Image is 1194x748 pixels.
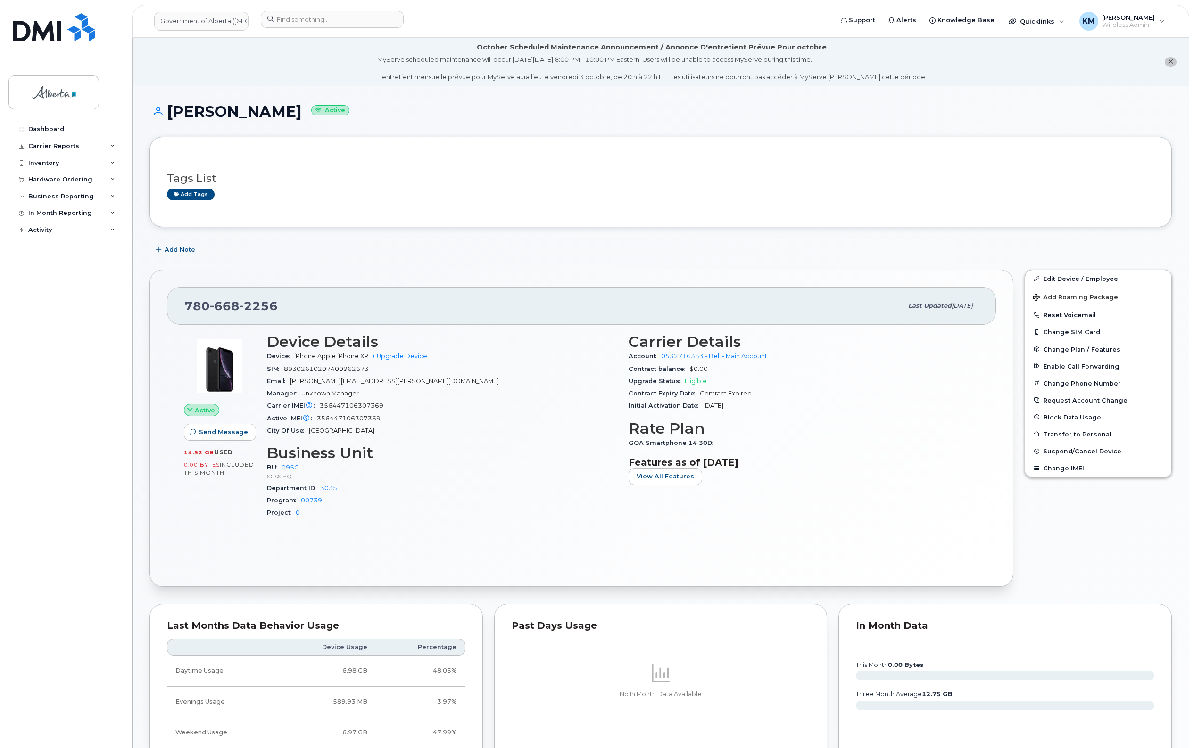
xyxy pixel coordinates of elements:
td: 47.99% [376,717,465,748]
div: MyServe scheduled maintenance will occur [DATE][DATE] 8:00 PM - 10:00 PM Eastern. Users will be u... [377,55,927,82]
span: GOA Smartphone 14 30D [629,439,717,446]
span: 14.52 GB [184,449,214,456]
h3: Carrier Details [629,333,979,350]
a: 0 [296,509,300,516]
span: Contract Expired [700,390,752,397]
span: 356447106307369 [320,402,383,409]
span: 780 [184,299,278,313]
th: Percentage [376,639,465,656]
td: Evenings Usage [167,687,277,717]
td: 6.98 GB [277,656,376,686]
span: SIM [267,365,284,372]
td: 48.05% [376,656,465,686]
span: 356447106307369 [317,415,381,422]
a: Edit Device / Employee [1025,270,1171,287]
span: Unknown Manager [301,390,359,397]
span: Add Note [165,245,195,254]
span: Last updated [908,302,952,309]
div: Last Months Data Behavior Usage [167,621,465,631]
h3: Features as of [DATE] [629,457,979,468]
a: 3035 [320,485,337,492]
td: 3.97% [376,687,465,717]
span: Program [267,497,301,504]
h3: Business Unit [267,444,617,461]
div: Past Days Usage [512,621,810,631]
span: [GEOGRAPHIC_DATA] [309,427,374,434]
span: Manager [267,390,301,397]
span: [DATE] [952,302,973,309]
button: Change IMEI [1025,460,1171,477]
th: Device Usage [277,639,376,656]
button: Transfer to Personal [1025,426,1171,443]
span: Change Plan / Features [1043,345,1120,353]
span: iPhone Apple iPhone XR [294,353,368,360]
span: Email [267,378,290,385]
div: In Month Data [856,621,1154,631]
button: Suspend/Cancel Device [1025,443,1171,460]
tr: Weekdays from 6:00pm to 8:00am [167,687,465,717]
span: Contract Expiry Date [629,390,700,397]
span: View All Features [637,472,694,481]
tspan: 0.00 Bytes [888,661,924,668]
span: Enable Call Forwarding [1043,362,1119,370]
span: Account [629,353,661,360]
tspan: 12.75 GB [922,690,953,698]
a: 095G [282,464,299,471]
span: Project [267,509,296,516]
button: Change Plan / Features [1025,341,1171,358]
button: View All Features [629,468,702,485]
span: Contract balance [629,365,689,372]
button: Request Account Change [1025,392,1171,409]
span: [DATE] [703,402,723,409]
button: Send Message [184,424,256,441]
span: 0.00 Bytes [184,461,220,468]
p: SCSS HQ [267,472,617,480]
span: Active [195,406,215,415]
button: Enable Call Forwarding [1025,358,1171,375]
button: Change Phone Number [1025,375,1171,392]
img: image20231002-3703462-1qb80zy.jpeg [191,338,248,395]
tr: Friday from 6:00pm to Monday 8:00am [167,717,465,748]
span: Eligible [685,378,707,385]
span: Department ID [267,485,320,492]
span: Suspend/Cancel Device [1043,448,1121,455]
small: Active [311,105,349,116]
span: 89302610207400962673 [284,365,369,372]
td: Daytime Usage [167,656,277,686]
span: Initial Activation Date [629,402,703,409]
h3: Tags List [167,173,1154,184]
td: 6.97 GB [277,717,376,748]
button: Add Note [149,241,203,258]
a: + Upgrade Device [372,353,427,360]
span: City Of Use [267,427,309,434]
button: close notification [1165,57,1177,67]
h1: [PERSON_NAME] [149,103,1172,120]
span: BU [267,464,282,471]
span: used [214,449,233,456]
span: Carrier IMEI [267,402,320,409]
td: Weekend Usage [167,717,277,748]
span: Send Message [199,427,248,436]
a: 00739 [301,497,322,504]
button: Add Roaming Package [1025,287,1171,306]
span: 2256 [240,299,278,313]
h3: Rate Plan [629,420,979,437]
span: [PERSON_NAME][EMAIL_ADDRESS][PERSON_NAME][DOMAIN_NAME] [290,378,499,385]
span: $0.00 [689,365,708,372]
text: this month [855,661,924,668]
button: Change SIM Card [1025,323,1171,340]
span: 668 [210,299,240,313]
span: Upgrade Status [629,378,685,385]
span: Active IMEI [267,415,317,422]
button: Block Data Usage [1025,409,1171,426]
span: Device [267,353,294,360]
div: October Scheduled Maintenance Announcement / Annonce D'entretient Prévue Pour octobre [477,42,827,52]
span: Add Roaming Package [1033,294,1118,303]
text: three month average [855,690,953,698]
p: No In Month Data Available [512,690,810,699]
a: 0532716353 - Bell - Main Account [661,353,767,360]
td: 589.93 MB [277,687,376,717]
h3: Device Details [267,333,617,350]
button: Reset Voicemail [1025,306,1171,323]
a: Add tags [167,189,215,200]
